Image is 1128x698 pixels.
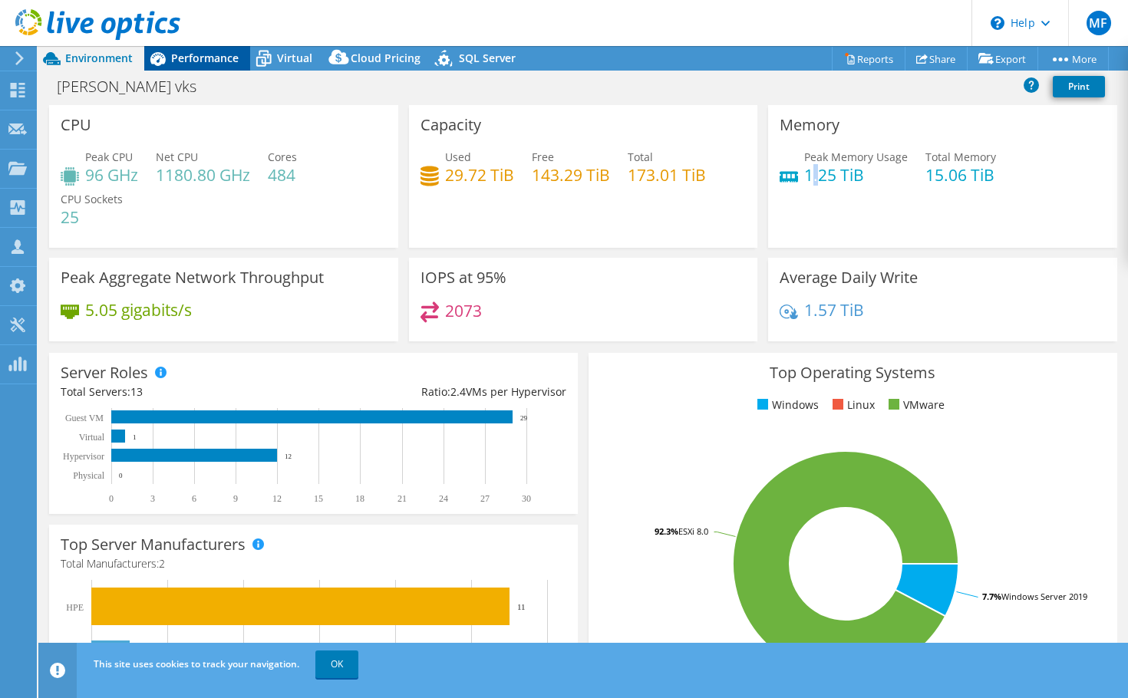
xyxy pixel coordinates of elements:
[628,166,706,183] h4: 173.01 TiB
[520,414,528,422] text: 29
[61,536,246,553] h3: Top Server Manufacturers
[925,150,996,164] span: Total Memory
[130,384,143,399] span: 13
[885,397,945,413] li: VMware
[397,493,407,504] text: 21
[315,650,358,678] a: OK
[517,602,526,611] text: 11
[1037,47,1109,71] a: More
[832,47,905,71] a: Reports
[480,493,490,504] text: 27
[65,51,133,65] span: Environment
[439,493,448,504] text: 24
[61,555,566,572] h4: Total Manufacturers:
[61,384,313,400] div: Total Servers:
[459,51,516,65] span: SQL Server
[991,16,1004,30] svg: \n
[600,364,1106,381] h3: Top Operating Systems
[804,166,908,183] h4: 1.25 TiB
[780,117,839,133] h3: Memory
[421,117,481,133] h3: Capacity
[61,117,91,133] h3: CPU
[63,451,104,462] text: Hypervisor
[982,591,1001,602] tspan: 7.7%
[313,384,566,400] div: Ratio: VMs per Hypervisor
[61,269,324,286] h3: Peak Aggregate Network Throughput
[754,397,819,413] li: Windows
[272,493,282,504] text: 12
[445,302,482,319] h4: 2073
[277,51,312,65] span: Virtual
[655,525,678,537] tspan: 92.3%
[450,384,466,399] span: 2.4
[268,150,297,164] span: Cores
[85,301,192,318] h4: 5.05 gigabits/s
[61,192,123,206] span: CPU Sockets
[50,78,220,95] h1: [PERSON_NAME] vks
[780,269,918,286] h3: Average Daily Write
[355,493,364,504] text: 18
[79,432,105,443] text: Virtual
[351,51,421,65] span: Cloud Pricing
[159,556,165,571] span: 2
[61,209,123,226] h4: 25
[925,166,996,183] h4: 15.06 TiB
[1087,11,1111,35] span: MF
[133,433,137,441] text: 1
[119,472,123,479] text: 0
[192,493,196,504] text: 6
[268,166,297,183] h4: 484
[445,150,471,164] span: Used
[156,150,198,164] span: Net CPU
[65,413,104,423] text: Guest VM
[804,150,908,164] span: Peak Memory Usage
[171,51,239,65] span: Performance
[66,602,84,613] text: HPE
[73,470,104,481] text: Physical
[85,150,133,164] span: Peak CPU
[804,301,864,318] h4: 1.57 TiB
[285,453,292,460] text: 12
[829,397,875,413] li: Linux
[967,47,1038,71] a: Export
[678,525,708,537] tspan: ESXi 8.0
[109,493,114,504] text: 0
[905,47,968,71] a: Share
[522,493,531,504] text: 30
[156,166,250,183] h4: 1180.80 GHz
[532,150,554,164] span: Free
[628,150,653,164] span: Total
[421,269,506,286] h3: IOPS at 95%
[85,166,138,183] h4: 96 GHz
[445,166,514,183] h4: 29.72 TiB
[233,493,238,504] text: 9
[150,493,155,504] text: 3
[1001,591,1087,602] tspan: Windows Server 2019
[94,657,299,670] span: This site uses cookies to track your navigation.
[532,166,610,183] h4: 143.29 TiB
[1053,76,1105,97] a: Print
[61,364,148,381] h3: Server Roles
[314,493,323,504] text: 15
